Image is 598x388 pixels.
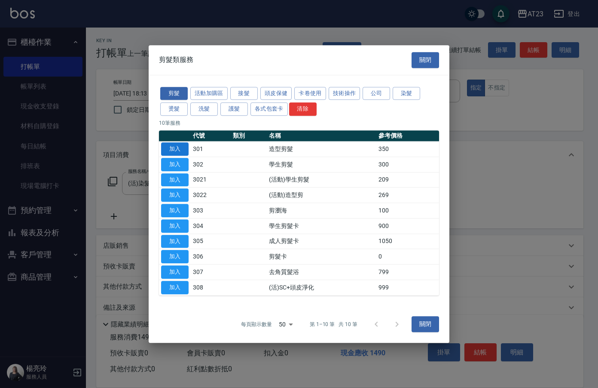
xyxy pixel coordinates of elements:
[161,281,189,294] button: 加入
[161,142,189,156] button: 加入
[220,102,248,116] button: 護髮
[376,218,439,234] td: 900
[159,119,439,127] p: 10 筆服務
[289,102,317,116] button: 清除
[241,320,272,328] p: 每頁顯示數量
[191,172,231,188] td: 3021
[376,172,439,188] td: 209
[191,142,231,157] td: 301
[376,130,439,142] th: 參考價格
[267,157,376,172] td: 學生剪髮
[363,87,390,100] button: 公司
[376,188,439,203] td: 269
[275,313,296,336] div: 50
[160,102,188,116] button: 燙髮
[267,234,376,249] td: 成人剪髮卡
[191,280,231,295] td: 308
[267,142,376,157] td: 造型剪髮
[267,218,376,234] td: 學生剪髮卡
[161,219,189,233] button: 加入
[190,102,218,116] button: 洗髮
[191,157,231,172] td: 302
[329,87,360,100] button: 技術操作
[190,87,228,100] button: 活動加購區
[310,320,357,328] p: 第 1–10 筆 共 10 筆
[267,280,376,295] td: (活)SC+頭皮淨化
[376,203,439,219] td: 100
[161,158,189,171] button: 加入
[161,173,189,187] button: 加入
[267,130,376,142] th: 名稱
[376,265,439,280] td: 799
[161,204,189,217] button: 加入
[191,265,231,280] td: 307
[161,250,189,263] button: 加入
[267,188,376,203] td: (活動)造型剪
[160,87,188,100] button: 剪髮
[412,52,439,68] button: 關閉
[260,87,292,100] button: 頭皮保健
[267,249,376,265] td: 剪髮卡
[376,234,439,249] td: 1050
[376,142,439,157] td: 350
[376,157,439,172] td: 300
[294,87,326,100] button: 卡卷使用
[231,130,267,142] th: 類別
[159,55,193,64] span: 剪髮類服務
[393,87,420,100] button: 染髮
[191,234,231,249] td: 305
[376,280,439,295] td: 999
[191,249,231,265] td: 306
[161,188,189,202] button: 加入
[191,203,231,219] td: 303
[267,265,376,280] td: 去角質髮浴
[161,235,189,248] button: 加入
[376,249,439,265] td: 0
[267,203,376,219] td: 剪瀏海
[250,102,288,116] button: 各式包套卡
[191,188,231,203] td: 3022
[267,172,376,188] td: (活動)學生剪髮
[191,130,231,142] th: 代號
[161,265,189,279] button: 加入
[230,87,258,100] button: 接髮
[191,218,231,234] td: 304
[412,317,439,333] button: 關閉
